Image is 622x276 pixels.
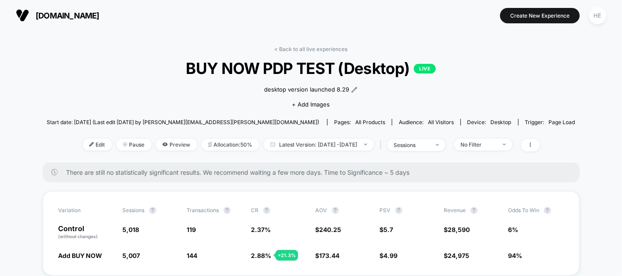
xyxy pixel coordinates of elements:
button: Create New Experience [500,8,580,23]
span: Variation [59,207,107,214]
span: + Add Images [292,101,330,108]
span: $ [316,226,342,233]
span: CR [251,207,259,213]
span: Device: [460,119,518,125]
span: Latest Version: [DATE] - [DATE] [264,139,374,151]
button: ? [471,207,478,214]
img: calendar [270,142,275,147]
img: rebalance [208,142,212,147]
span: 5,007 [123,252,140,259]
img: end [436,144,439,146]
button: ? [224,207,231,214]
span: 94% [508,252,523,259]
span: Revenue [444,207,466,213]
div: Trigger: [525,119,575,125]
p: LIVE [414,64,436,74]
span: 240.25 [320,226,342,233]
p: Control [59,225,114,240]
span: AOV [316,207,328,213]
span: Sessions [123,207,145,213]
button: [DOMAIN_NAME] [13,8,102,22]
span: PSV [380,207,391,213]
span: 5,018 [123,226,140,233]
img: edit [89,142,94,147]
button: ? [263,207,270,214]
span: desktop [491,119,512,125]
span: Edit [83,139,112,151]
span: [DOMAIN_NAME] [36,11,99,20]
span: Preview [156,139,197,151]
span: Odds to Win [508,207,557,214]
img: end [364,144,367,145]
button: ? [544,207,551,214]
span: 2.88 % [251,252,272,259]
div: Pages: [334,119,385,125]
img: Visually logo [16,9,29,22]
span: Pause [116,139,151,151]
span: (without changes) [59,234,98,239]
span: Transactions [187,207,219,213]
div: + 21.3 % [276,250,298,261]
span: desktop version launched 8.29 [264,85,349,94]
span: $ [380,252,398,259]
span: Start date: [DATE] (Last edit [DATE] by [PERSON_NAME][EMAIL_ADDRESS][PERSON_NAME][DOMAIN_NAME]) [47,119,319,125]
span: | [378,139,387,151]
span: $ [316,252,340,259]
button: ? [149,207,156,214]
div: sessions [394,142,429,148]
span: Add BUY NOW [59,252,103,259]
div: Audience: [399,119,454,125]
span: 119 [187,226,196,233]
span: BUY NOW PDP TEST (Desktop) [73,59,548,77]
div: No Filter [461,141,496,148]
span: 4.99 [384,252,398,259]
img: end [123,142,127,147]
span: There are still no statistically significant results. We recommend waiting a few more days . Time... [66,169,562,176]
span: Allocation: 50% [202,139,259,151]
span: 28,590 [448,226,470,233]
span: $ [444,226,470,233]
img: end [503,144,506,145]
span: 6% [508,226,519,233]
span: 24,975 [448,252,470,259]
span: all products [355,119,385,125]
a: < Back to all live experiences [275,46,348,52]
button: HE [586,7,609,25]
button: ? [395,207,402,214]
span: $ [380,226,394,233]
span: All Visitors [428,119,454,125]
div: HE [589,7,606,24]
span: 144 [187,252,198,259]
span: $ [444,252,470,259]
span: 2.37 % [251,226,271,233]
span: 5.7 [384,226,394,233]
span: Page Load [549,119,575,125]
button: ? [332,207,339,214]
span: 173.44 [320,252,340,259]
